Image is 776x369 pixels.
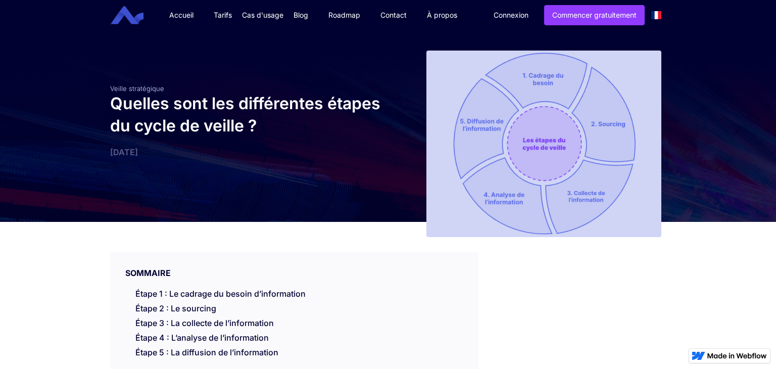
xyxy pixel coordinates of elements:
[135,333,269,343] a: Étape 4 : L’analyse de l’information
[242,10,283,20] div: Cas d'usage
[135,289,306,299] a: Étape 1 : Le cadrage du besoin d’information
[707,353,767,359] img: Made in Webflow
[135,303,216,313] a: Étape 2 : Le sourcing
[135,318,274,328] a: Étape 3 : La collecte de l’information
[110,84,383,93] div: Veille stratégique
[486,6,536,25] a: Connexion
[110,147,383,157] div: [DATE]
[110,93,383,137] h1: Quelles sont les différentes étapes du cycle de veille ?
[110,252,477,279] div: SOMMAIRE
[135,347,278,357] a: Étape 5 : La diffusion de l’information
[544,5,645,25] a: Commencer gratuitement
[118,6,151,25] a: home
